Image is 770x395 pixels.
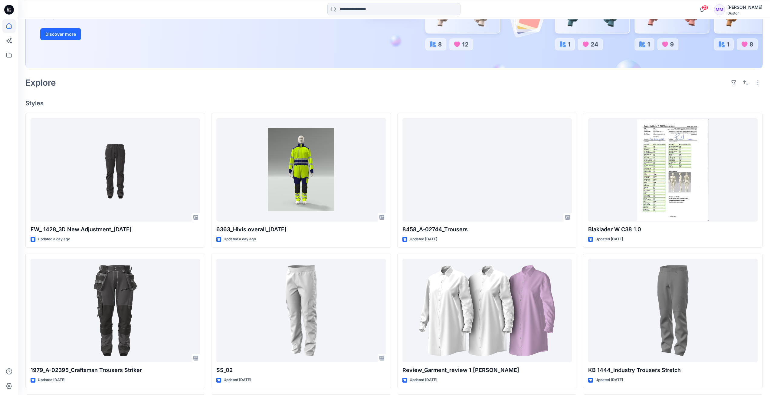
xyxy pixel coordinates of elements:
[25,100,763,107] h4: Styles
[38,236,70,242] p: Updated a day ago
[31,366,200,374] p: 1979_A-02395_Craftsman Trousers Striker
[216,225,386,234] p: 6363_Hivis overall_[DATE]
[224,377,251,383] p: Updated [DATE]
[588,259,758,363] a: KB 1444_Industry Trousers Stretch
[40,28,176,40] a: Discover more
[224,236,256,242] p: Updated a day ago
[727,11,762,15] div: Guston
[31,118,200,222] a: FW_ 1428_3D New Adjustment_09-09-2025
[31,225,200,234] p: FW_ 1428_3D New Adjustment_[DATE]
[402,225,572,234] p: 8458_A-02744_Trousers
[216,366,386,374] p: SS_02
[595,236,623,242] p: Updated [DATE]
[588,225,758,234] p: Blaklader W C38 1.0
[588,366,758,374] p: KB 1444_Industry Trousers Stretch
[410,236,437,242] p: Updated [DATE]
[595,377,623,383] p: Updated [DATE]
[402,118,572,222] a: 8458_A-02744_Trousers
[31,259,200,363] a: 1979_A-02395_Craftsman Trousers Striker
[588,118,758,222] a: Blaklader W C38 1.0
[410,377,437,383] p: Updated [DATE]
[216,259,386,363] a: SS_02
[25,78,56,87] h2: Explore
[402,366,572,374] p: Review_Garment_review 1 [PERSON_NAME]
[40,28,81,40] button: Discover more
[727,4,762,11] div: [PERSON_NAME]
[216,118,386,222] a: 6363_Hivis overall_01-09-2025
[702,5,708,10] span: 23
[402,259,572,363] a: Review_Garment_review 1 Nina
[38,377,65,383] p: Updated [DATE]
[714,4,725,15] div: MM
